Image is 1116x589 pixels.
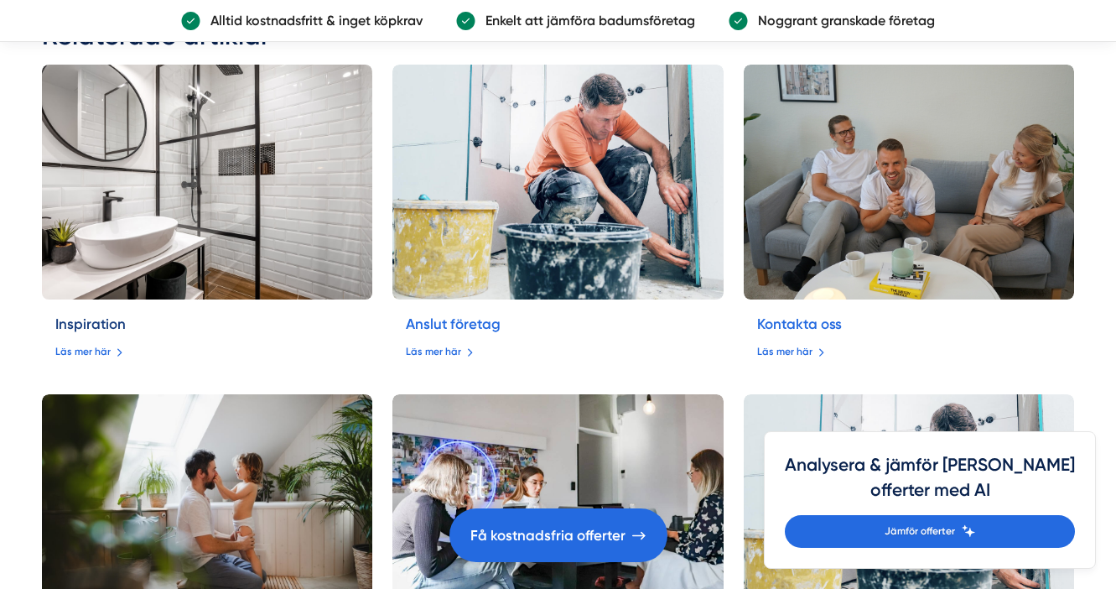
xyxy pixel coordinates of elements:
[406,344,474,360] a: Läs mer här
[55,344,123,360] a: Läs mer här
[449,508,667,562] a: Få kostnadsfria offerter
[748,10,935,31] p: Noggrant granskade företag
[200,10,423,31] p: Alltid kostnadsfritt & inget köpkrav
[406,315,501,332] a: Anslut företag
[34,59,381,305] img: Badrumsinspiration
[470,524,625,547] span: Få kostnadsfria offerter
[55,315,126,332] a: Inspiration
[392,65,724,300] img: Anslut till Badrumsexperter
[757,344,825,360] a: Läs mer här
[744,65,1075,300] img: Kontakta oss
[785,515,1075,548] a: Jämför offerter
[885,524,955,539] span: Jämför offerter
[475,10,695,31] p: Enkelt att jämföra badumsföretag
[757,315,842,332] a: Kontakta oss
[42,65,373,300] a: Badrumsinspiration
[785,452,1075,515] h4: Analysera & jämför [PERSON_NAME] offerter med AI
